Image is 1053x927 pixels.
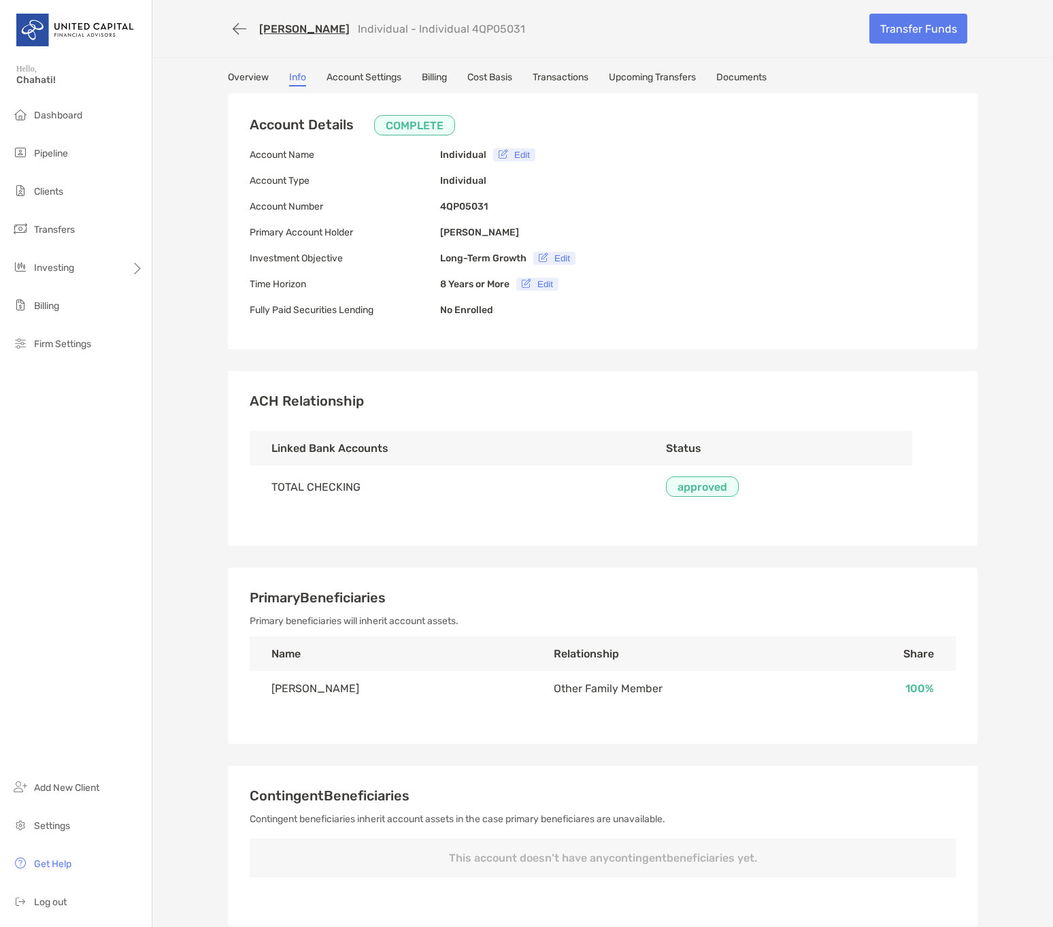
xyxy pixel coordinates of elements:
span: Firm Settings [34,338,91,350]
th: Share [817,636,956,671]
p: COMPLETE [386,117,444,134]
td: TOTAL CHECKING [250,466,644,508]
img: get-help icon [12,855,29,871]
b: No Enrolled [440,304,493,316]
p: Account Number [250,198,440,215]
a: Transfer Funds [869,14,967,44]
span: Settings [34,820,70,832]
th: Linked Bank Accounts [250,431,644,466]
a: Account Settings [327,71,401,86]
b: Individual [440,149,486,161]
button: Edit [493,148,535,161]
p: approved [678,478,727,495]
b: [PERSON_NAME] [440,227,519,238]
h3: ACH Relationship [250,393,956,409]
p: Primary beneficiaries will inherit account assets. [250,613,956,630]
img: billing icon [12,297,29,313]
a: Transactions [533,71,588,86]
img: clients icon [12,182,29,199]
img: logout icon [12,893,29,909]
a: Overview [228,71,269,86]
span: Billing [34,300,59,312]
img: pipeline icon [12,144,29,161]
a: Billing [422,71,447,86]
b: Individual [440,175,486,186]
button: Edit [516,278,558,291]
th: Name [250,636,532,671]
span: Transfers [34,224,75,235]
img: investing icon [12,259,29,275]
img: firm-settings icon [12,335,29,351]
a: [PERSON_NAME] [259,22,350,35]
b: 8 Years or More [440,278,509,290]
b: Long-Term Growth [440,253,526,264]
th: Relationship [532,636,817,671]
a: Upcoming Transfers [609,71,696,86]
span: Chahati! [16,74,144,86]
p: Individual - Individual 4QP05031 [358,22,525,35]
span: Contingent Beneficiaries [250,787,409,804]
a: Cost Basis [467,71,512,86]
span: Get Help [34,858,71,870]
span: Log out [34,896,67,908]
a: Info [289,71,306,86]
p: Contingent beneficiaries inherit account assets in the case primary beneficiares are unavailable. [250,811,956,828]
span: Dashboard [34,110,82,121]
b: 4QP05031 [440,201,488,212]
p: Time Horizon [250,276,440,293]
th: Status [644,431,912,466]
span: Add New Client [34,782,99,794]
span: Clients [34,186,63,197]
p: Investment Objective [250,250,440,267]
img: settings icon [12,817,29,833]
p: Fully Paid Securities Lending [250,302,440,319]
td: 100 % [817,671,956,706]
a: Documents [716,71,767,86]
span: Investing [34,262,74,274]
td: Other Family Member [532,671,817,706]
img: dashboard icon [12,106,29,123]
img: United Capital Logo [16,5,135,54]
button: Edit [533,252,575,265]
span: Primary Beneficiaries [250,589,386,606]
p: Account Name [250,146,440,163]
h3: Account Details [250,115,455,135]
span: Pipeline [34,148,68,159]
td: [PERSON_NAME] [250,671,532,706]
img: add_new_client icon [12,779,29,795]
img: transfers icon [12,221,29,237]
p: Account Type [250,172,440,189]
p: This account doesn’t have any contingent beneficiaries yet. [250,839,956,877]
p: Primary Account Holder [250,224,440,241]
